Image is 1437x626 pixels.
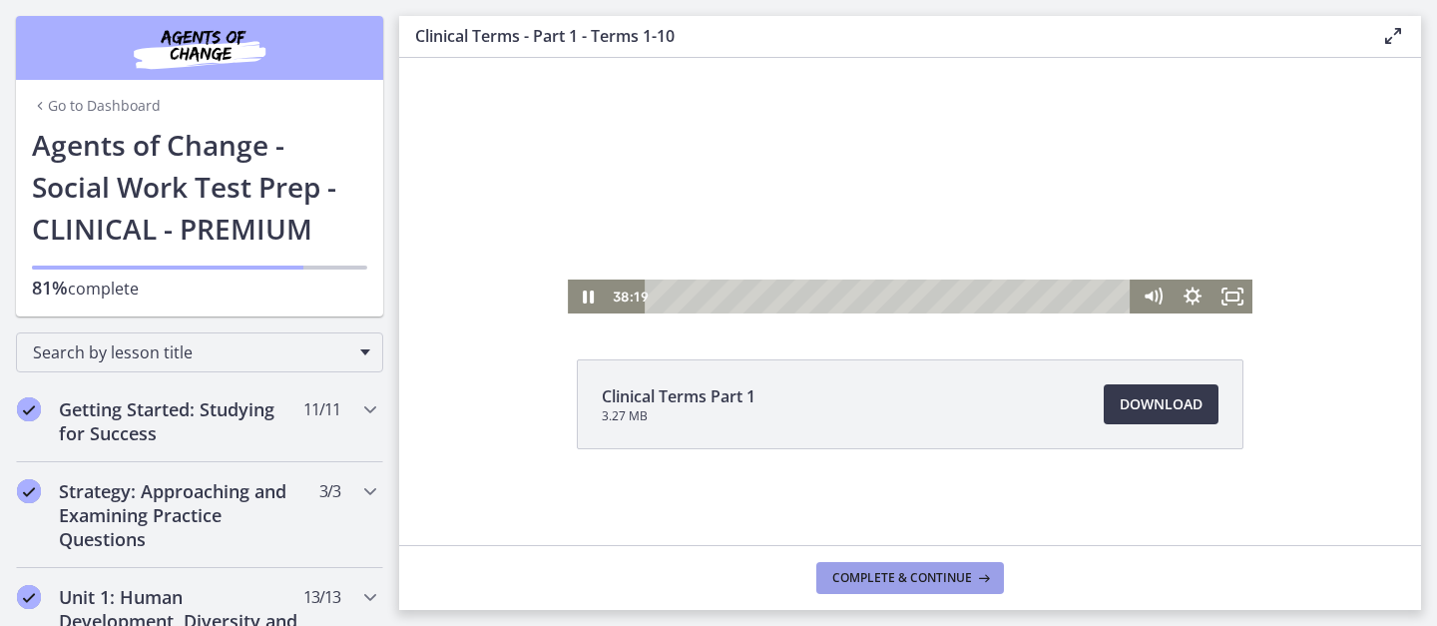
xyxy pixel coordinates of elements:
span: 13 / 13 [303,585,340,609]
h2: Getting Started: Studying for Success [59,397,302,445]
span: 3.27 MB [602,408,755,424]
img: Agents of Change [80,24,319,72]
span: Search by lesson title [33,341,350,363]
span: 11 / 11 [303,397,340,421]
div: Search by lesson title [16,332,383,372]
button: Complete & continue [816,562,1004,594]
span: Clinical Terms Part 1 [602,384,755,408]
i: Completed [17,479,41,503]
span: Complete & continue [832,570,972,586]
p: complete [32,276,367,301]
h2: Strategy: Approaching and Examining Practice Questions [59,479,302,551]
i: Completed [17,397,41,421]
i: Completed [17,585,41,609]
span: 81% [32,276,68,300]
h3: Clinical Terms - Part 1 - Terms 1-10 [415,24,1349,48]
span: Download [1120,392,1202,416]
a: Download [1104,384,1218,424]
span: 3 / 3 [319,479,340,503]
h1: Agents of Change - Social Work Test Prep - CLINICAL - PREMIUM [32,124,367,250]
a: Go to Dashboard [32,96,161,116]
